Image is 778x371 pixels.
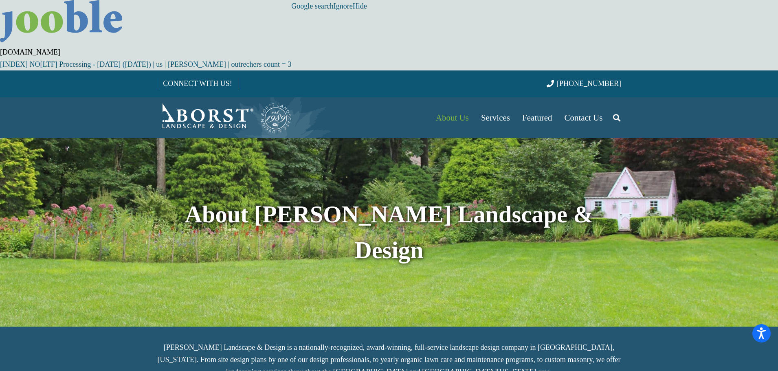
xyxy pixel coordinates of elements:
a: Services [475,97,516,138]
a: Contact Us [558,97,609,138]
strong: About [PERSON_NAME] Landscape & Design [185,201,593,263]
a: Search [609,108,625,128]
a: Borst-Logo [157,101,292,134]
a: [LTF] Processing - [DATE] ([DATE]) | us | [PERSON_NAME] | outrechers count = 3 [40,60,291,68]
a: About Us [430,97,475,138]
span: Services [481,113,510,123]
a: Ignore [334,2,353,10]
span: Featured [522,113,552,123]
a: Featured [516,97,558,138]
a: CONNECT WITH US! [157,74,237,93]
a: Google search [291,2,333,10]
a: [PHONE_NUMBER] [547,79,621,88]
span: About Us [436,113,469,123]
a: Hide [353,2,367,10]
span: Contact Us [565,113,603,123]
span: [PHONE_NUMBER] [557,79,621,88]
